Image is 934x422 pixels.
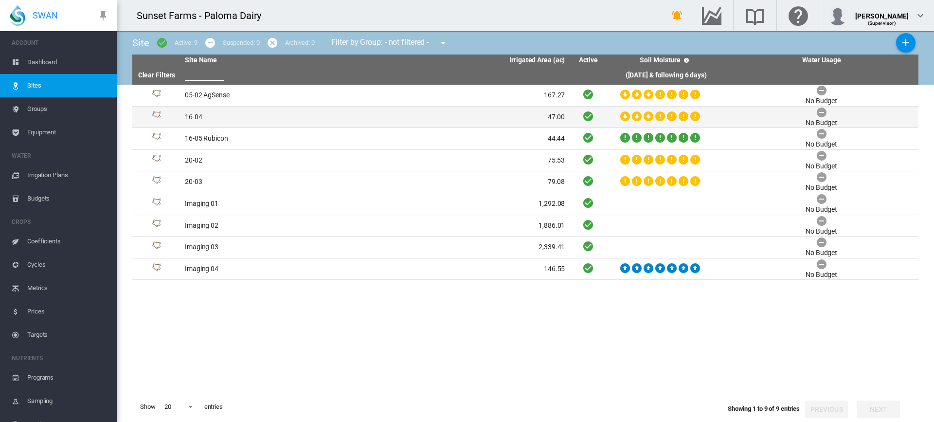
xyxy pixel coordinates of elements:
md-icon: icon-pin [97,10,109,21]
th: Soil Moisture [608,55,724,66]
span: Equipment [27,121,109,144]
td: 20-02 [181,150,375,171]
span: Show [136,399,160,415]
td: 79.08 [375,171,569,193]
td: Imaging 02 [181,215,375,237]
div: Sunset Farms - Paloma Dairy [137,9,270,22]
a: Clear Filters [138,71,176,79]
span: (Supervisor) [868,20,897,26]
span: Metrics [27,276,109,300]
img: 1.svg [151,198,162,210]
span: Showing 1 to 9 of 9 entries [728,405,800,412]
div: Site Id: 31729 [136,176,177,188]
tr: Site Id: 35401 Imaging 03 2,339.41 No Budget [132,237,918,258]
span: ACCOUNT [12,35,109,51]
span: Prices [27,300,109,323]
span: Sites [27,74,109,97]
tr: Site Id: 31727 20-02 75.53 No Budget [132,150,918,172]
tr: Site Id: 35399 Imaging 01 1,292.08 No Budget [132,193,918,215]
td: 1,292.08 [375,193,569,215]
button: icon-bell-ring [667,6,687,25]
md-icon: icon-help-circle [681,55,692,66]
div: No Budget [806,183,837,193]
span: WATER [12,148,109,164]
button: Previous [805,401,848,418]
td: 44.44 [375,128,569,149]
div: [PERSON_NAME] [855,7,909,17]
th: ([DATE] & following 6 days) [608,66,724,85]
div: Site Id: 31725 [136,133,177,145]
button: icon-menu-down [433,33,453,53]
div: No Budget [806,205,837,215]
span: Budgets [27,187,109,210]
md-icon: icon-plus [900,37,912,49]
img: 1.svg [151,241,162,253]
td: 05-02 AgSense [181,85,375,106]
span: Irrigation Plans [27,164,109,187]
span: Sampling [27,389,109,413]
img: 1.svg [151,176,162,188]
td: Imaging 01 [181,193,375,215]
td: 16-05 Rubicon [181,128,375,149]
tr: Site Id: 31724 05-02 AgSense 167.27 No Budget [132,85,918,107]
md-icon: icon-cancel [267,37,278,49]
div: No Budget [806,96,837,106]
md-icon: icon-bell-ring [671,10,683,21]
td: 16-04 [181,107,375,128]
img: 1.svg [151,263,162,275]
span: Targets [27,323,109,347]
img: 1.svg [151,133,162,145]
img: SWAN-Landscape-Logo-Colour-drop.png [10,5,25,26]
img: profile.jpg [828,6,847,25]
div: Site Id: 31727 [136,155,177,166]
th: Active [569,55,608,66]
div: Active: 9 [175,38,198,47]
th: Site Name [181,55,375,66]
span: Coefficients [27,230,109,253]
md-icon: Click here for help [787,10,810,21]
td: Imaging 03 [181,237,375,258]
div: Filter by Group: - not filtered - [324,33,456,53]
div: Site Id: 31722 [136,263,177,275]
md-icon: icon-checkbox-marked-circle [156,37,168,49]
div: No Budget [806,118,837,128]
md-icon: icon-minus-circle [204,37,216,49]
div: 20 [164,403,171,410]
tr: Site Id: 31725 16-05 Rubicon 44.44 No Budget [132,128,918,150]
div: Site Id: 35400 [136,220,177,231]
div: No Budget [806,162,837,171]
span: entries [200,399,227,415]
td: 1,886.01 [375,215,569,237]
th: Irrigated Area (ac) [375,55,569,66]
md-icon: Go to the Data Hub [700,10,723,21]
td: 20-03 [181,171,375,193]
tr: Site Id: 31729 20-03 79.08 No Budget [132,171,918,193]
md-icon: icon-chevron-down [915,10,926,21]
img: 1.svg [151,90,162,101]
span: Groups [27,97,109,121]
div: No Budget [806,248,837,258]
td: 2,339.41 [375,237,569,258]
img: 1.svg [151,220,162,231]
img: 1.svg [151,111,162,123]
td: 47.00 [375,107,569,128]
td: Imaging 04 [181,258,375,280]
div: Suspended: 0 [223,38,260,47]
div: Site Id: 31724 [136,90,177,101]
md-icon: Search the knowledge base [743,10,767,21]
th: Water Usage [724,55,918,66]
tr: Site Id: 32814 16-04 47.00 No Budget [132,107,918,128]
div: Site Id: 32814 [136,111,177,123]
td: 146.55 [375,258,569,280]
span: CROPS [12,214,109,230]
span: Cycles [27,253,109,276]
span: NUTRIENTS [12,350,109,366]
td: 75.53 [375,150,569,171]
span: Dashboard [27,51,109,74]
div: No Budget [806,140,837,149]
tr: Site Id: 31722 Imaging 04 146.55 No Budget [132,258,918,280]
md-icon: icon-menu-down [437,37,449,49]
div: No Budget [806,227,837,237]
img: 1.svg [151,155,162,166]
div: Site Id: 35399 [136,198,177,210]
